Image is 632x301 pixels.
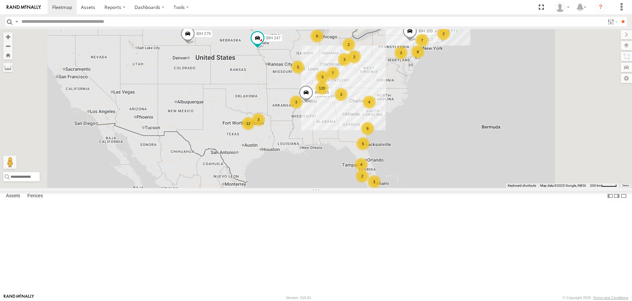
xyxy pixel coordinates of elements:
div: 3 [252,113,265,126]
div: 3 [368,175,381,188]
span: BIH 279 [196,32,211,36]
div: 12 [242,117,255,130]
a: Terms and Conditions [593,296,628,300]
div: 4 [355,158,368,171]
div: 3 [394,46,408,59]
img: rand-logo.svg [7,5,41,10]
div: 120 [315,82,329,95]
div: 3 [291,60,304,74]
div: © Copyright 2025 - [563,296,628,300]
div: 3 [338,53,351,66]
a: Visit our Website [4,294,34,301]
div: 2 [356,169,369,183]
div: 3 [335,88,348,101]
div: 8 [411,45,424,58]
div: 8 [361,122,374,135]
a: Terms (opens in new tab) [622,184,629,187]
div: 7 [326,66,339,80]
label: Hide Summary Table [620,191,627,201]
button: Map Scale: 200 km per 43 pixels [588,183,619,188]
div: 7 [415,34,429,47]
i: ? [595,2,606,13]
label: Assets [3,192,23,201]
button: Keyboard shortcuts [508,183,536,188]
label: Map Settings [621,74,632,83]
div: 2 [342,38,355,51]
div: 4 [363,95,376,109]
div: Version: 310.01 [286,296,311,300]
label: Dock Summary Table to the Right [613,191,620,201]
button: Zoom Home [3,51,13,59]
div: 5 [356,137,370,150]
span: BIH 203 [418,29,433,33]
button: Drag Pegman onto the map to open Street View [3,156,17,169]
label: Fences [24,192,46,201]
div: 6 [310,29,324,43]
button: Zoom in [3,32,13,41]
div: 5 [316,70,329,84]
label: Search Query [14,17,19,26]
button: Zoom out [3,41,13,51]
span: Map data ©2025 Google, INEGI [540,184,586,187]
span: 200 km [590,184,601,187]
label: Measure [3,63,13,72]
span: BIH 155 [315,91,329,95]
div: 3 [290,95,303,109]
label: Search Filter Options [605,17,619,26]
div: 2 [348,50,361,63]
div: Nele . [553,2,572,12]
span: BIH 247 [266,36,280,40]
div: 2 [437,27,450,40]
label: Dock Summary Table to the Left [607,191,613,201]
